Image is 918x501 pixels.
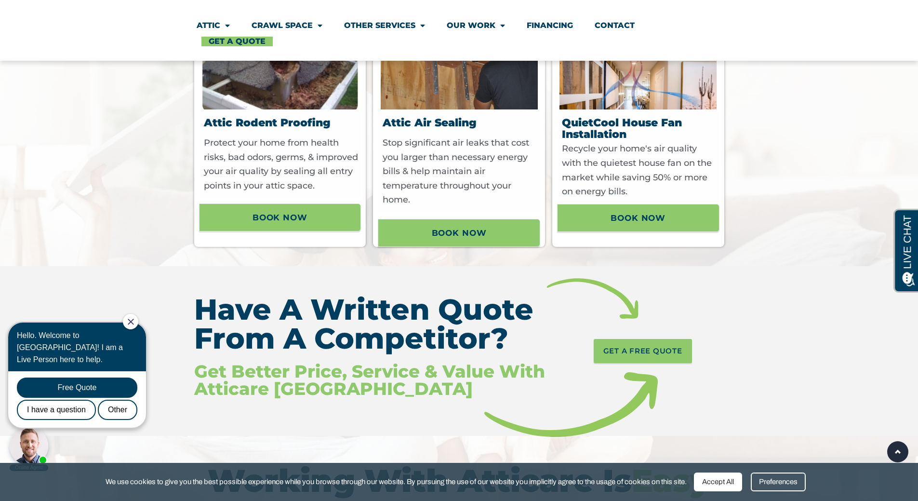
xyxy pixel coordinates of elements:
[378,219,540,247] a: BOOK NOW
[594,339,692,363] a: GET A FREE QUOTE
[5,313,159,472] iframe: Chat Invitation
[197,14,230,37] a: Attic
[24,8,78,20] span: Opens a chat window
[562,117,717,140] h3: QuietCool House Fan Installation
[611,210,665,226] span: Book now
[694,473,742,491] div: Accept All
[252,14,322,37] a: Crawl Space
[562,142,717,199] p: Recycle your home's air quality with the quietest house fan on the market while saving 50% or mor...
[557,204,719,232] a: Book now
[632,461,710,500] span: Easy
[447,14,505,37] a: Our Work
[201,37,273,46] a: Get A Quote
[199,203,361,231] a: Book now
[194,295,552,353] div: Have A Written Quote From A Competitor?
[527,14,573,37] a: Financing
[204,136,359,193] p: Protect your home from health risks, bad odors, germs, & improved your air quality by sealing all...
[383,117,538,129] h3: Attic Air Sealing
[344,14,425,37] a: Other Services
[595,14,635,37] a: Contact
[194,363,552,397] div: Get Better Price, Service & Value With Atticare [GEOGRAPHIC_DATA]
[204,117,359,129] h3: Attic Rodent Proofing
[751,473,806,491] div: Preferences
[106,476,687,488] span: We use cookies to give you the best possible experience while you browse through our website. By ...
[603,344,682,358] span: GET A FREE QUOTE
[253,209,307,226] span: Book now
[197,14,722,46] nav: Menu
[383,136,538,207] p: Stop significant air leaks that cost you larger than necessary energy bills & help maintain air t...
[432,225,487,241] span: BOOK NOW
